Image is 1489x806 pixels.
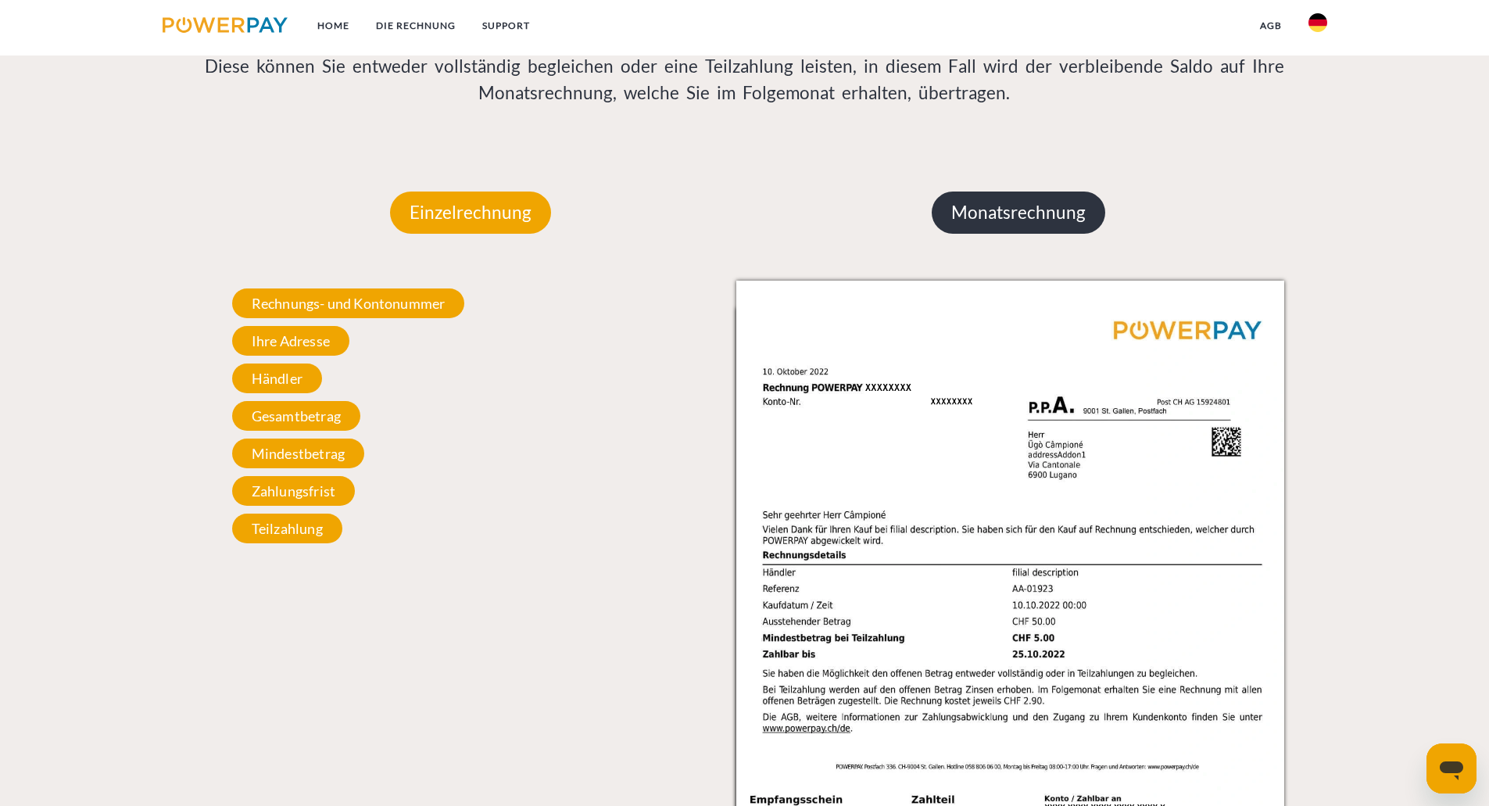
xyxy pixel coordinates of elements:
[363,12,469,40] a: DIE RECHNUNG
[232,326,349,356] span: Ihre Adresse
[163,17,288,33] img: logo-powerpay.svg
[304,12,363,40] a: Home
[1308,13,1327,32] img: de
[469,12,543,40] a: SUPPORT
[1247,12,1295,40] a: agb
[232,288,465,318] span: Rechnungs- und Kontonummer
[1426,743,1476,793] iframe: Schaltfläche zum Öffnen des Messaging-Fensters
[232,401,360,431] span: Gesamtbetrag
[932,192,1105,234] p: Monatsrechnung
[232,514,342,543] span: Teilzahlung
[232,476,355,506] span: Zahlungsfrist
[390,192,551,234] p: Einzelrechnung
[197,53,1293,106] p: Diese können Sie entweder vollständig begleichen oder eine Teilzahlung leisten, in diesem Fall wi...
[232,364,322,393] span: Händler
[232,439,364,468] span: Mindestbetrag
